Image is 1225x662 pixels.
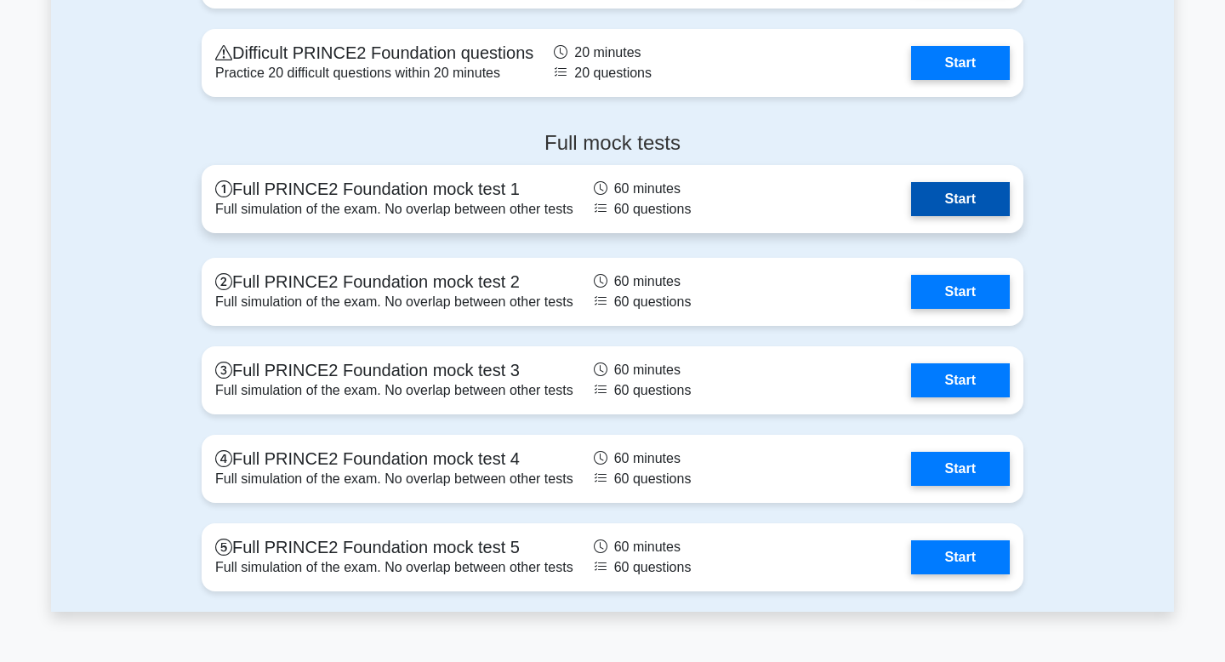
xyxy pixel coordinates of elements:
[911,275,1010,309] a: Start
[911,182,1010,216] a: Start
[911,540,1010,574] a: Start
[911,452,1010,486] a: Start
[202,131,1023,156] h4: Full mock tests
[911,363,1010,397] a: Start
[911,46,1010,80] a: Start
